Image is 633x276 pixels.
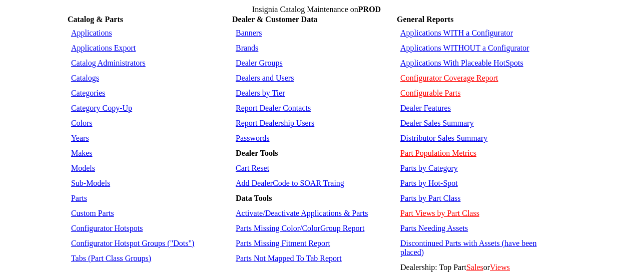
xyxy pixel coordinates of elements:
a: Banners [236,29,262,37]
a: Categories [71,89,105,97]
a: Parts Needing Assets [400,224,468,232]
a: Applications [71,29,112,37]
a: Sub-Models [71,179,110,187]
a: Parts by Hot-Spot [400,179,458,187]
a: Report Dealer Contacts [236,104,311,112]
a: Views [490,263,510,271]
a: Parts [71,194,87,202]
span: PROD [358,5,381,14]
a: Colors [71,119,93,127]
a: Passwords [236,134,270,142]
a: Dealer Groups [236,59,283,67]
a: Cart Reset [236,164,269,172]
a: Applications WITHOUT a Configurator [400,44,529,52]
a: Dealers and Users [236,74,294,82]
a: Category Copy-Up [71,104,132,112]
a: Configurator Hotspots [71,224,143,232]
a: Dealers by Tier [236,89,285,97]
a: Distributor Sales Summary [400,134,487,142]
a: Parts Missing Color/ColorGroup Report [236,224,364,232]
a: Years [71,134,89,142]
a: Dealer Features [400,104,451,112]
b: General Reports [397,15,453,24]
b: Dealer & Customer Data [232,15,317,24]
a: Configurable Parts [400,89,460,97]
a: Configurator Hotspot Groups ("Dots") [71,239,194,247]
td: Insignia Catalog Maintenance on [68,5,565,14]
b: Catalog & Parts [68,15,123,24]
a: Part Population Metrics [400,149,476,157]
b: Dealer Tools [236,149,278,157]
a: Catalogs [71,74,99,82]
td: Dealership: Top Part or [398,260,564,274]
a: Discontinued Parts with Assets (have been placed) [400,239,536,256]
a: Parts by Category [400,164,458,172]
a: Models [71,164,95,172]
a: Report Dealership Users [236,119,314,127]
a: Brands [236,44,258,52]
a: Custom Parts [71,209,114,217]
a: Applications With Placeable HotSpots [400,59,523,67]
a: Sales [466,263,483,271]
a: Parts Not Mapped To Tab Report [236,254,342,262]
a: Makes [71,149,93,157]
b: Data Tools [236,194,272,202]
a: Applications Export [71,44,136,52]
a: Parts Missing Fitment Report [236,239,330,247]
a: Dealer Sales Summary [400,119,474,127]
a: Activate/Deactivate Applications & Parts [236,209,368,217]
a: Parts by Part Class [400,194,460,202]
a: Add DealerCode to SOAR Traing [236,179,344,187]
a: Applications WITH a Configurator [400,29,513,37]
a: Part Views by Part Class [400,209,479,217]
a: Configurator Coverage Report [400,74,498,82]
a: Catalog Administrators [71,59,146,67]
a: Tabs (Part Class Groups) [71,254,151,262]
